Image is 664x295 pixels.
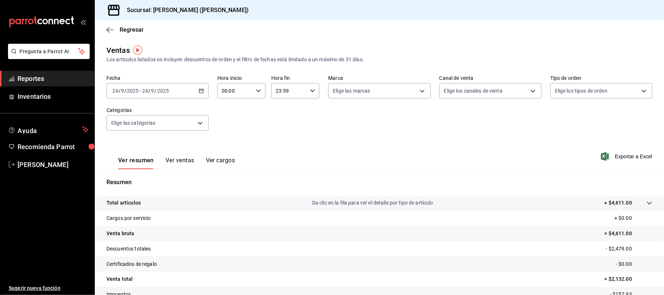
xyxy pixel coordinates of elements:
[555,87,607,94] span: Elige los tipos de orden
[606,245,652,253] p: - $2,479.00
[151,88,155,94] input: --
[111,119,156,127] span: Elige las categorías
[444,87,502,94] span: Elige los canales de venta
[614,214,652,222] p: + $0.00
[112,88,119,94] input: --
[106,230,134,237] p: Venta bruta
[217,76,265,81] label: Hora inicio
[106,245,151,253] p: Descuentos totales
[18,125,79,134] span: Ayuda
[80,19,86,25] button: open_drawer_menu
[106,214,151,222] p: Cargos por servicio
[106,76,209,81] label: Fecha
[148,88,151,94] span: /
[106,260,157,268] p: Certificados de regalo
[121,6,249,15] h3: Sucursal: [PERSON_NAME] ([PERSON_NAME])
[155,88,157,94] span: /
[18,74,89,84] span: Reportes
[157,88,169,94] input: ----
[133,46,142,55] img: Tooltip marker
[605,275,652,283] p: = $2,132.00
[140,88,141,94] span: -
[328,76,430,81] label: Marca
[142,88,148,94] input: --
[18,160,89,170] span: [PERSON_NAME]
[124,88,127,94] span: /
[439,76,541,81] label: Canal de venta
[127,88,139,94] input: ----
[271,76,319,81] label: Hora fin
[106,199,141,207] p: Total artículos
[106,275,133,283] p: Venta total
[118,157,235,169] div: navigation tabs
[106,26,144,33] button: Regresar
[8,44,90,59] button: Pregunta a Parrot AI
[106,45,130,56] div: Ventas
[605,199,632,207] p: + $4,611.00
[106,56,652,63] div: Los artículos listados no incluyen descuentos de orden y el filtro de fechas está limitado a un m...
[5,53,90,61] a: Pregunta a Parrot AI
[18,92,89,101] span: Inventarios
[550,76,652,81] label: Tipo de orden
[166,157,194,169] button: Ver ventas
[602,152,652,161] button: Exportar a Excel
[121,88,124,94] input: --
[120,26,144,33] span: Regresar
[106,108,209,113] label: Categorías
[206,157,235,169] button: Ver cargos
[605,230,652,237] p: = $4,611.00
[616,260,652,268] p: - $0.00
[118,157,154,169] button: Ver resumen
[312,199,433,207] p: Da clic en la fila para ver el detalle por tipo de artículo
[119,88,121,94] span: /
[9,284,89,292] span: Sugerir nueva función
[333,87,370,94] span: Elige las marcas
[20,48,78,55] span: Pregunta a Parrot AI
[18,142,89,152] span: Recomienda Parrot
[106,178,652,187] p: Resumen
